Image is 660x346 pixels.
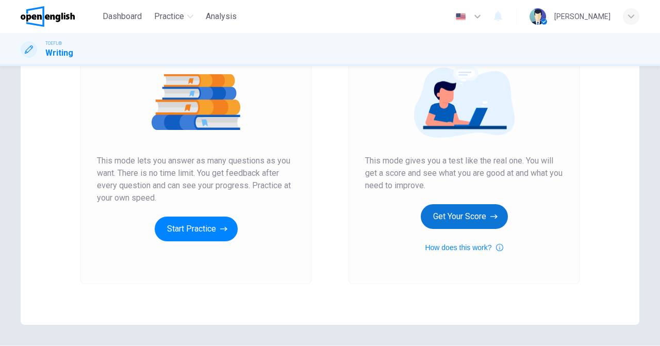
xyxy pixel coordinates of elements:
button: How does this work? [425,241,503,254]
div: [PERSON_NAME] [554,10,610,23]
button: Practice [150,7,197,26]
h1: Writing [45,47,73,59]
img: Profile picture [530,8,546,25]
span: Dashboard [103,10,142,23]
img: en [454,13,467,21]
span: TOEFL® [45,40,62,47]
button: Analysis [202,7,241,26]
img: OpenEnglish logo [21,6,75,27]
span: Analysis [206,10,237,23]
span: This mode gives you a test like the real one. You will get a score and see what you are good at a... [365,155,563,192]
button: Dashboard [98,7,146,26]
button: Get Your Score [421,204,508,229]
span: Practice [154,10,184,23]
button: Start Practice [155,217,238,241]
span: This mode lets you answer as many questions as you want. There is no time limit. You get feedback... [97,155,295,204]
a: OpenEnglish logo [21,6,98,27]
